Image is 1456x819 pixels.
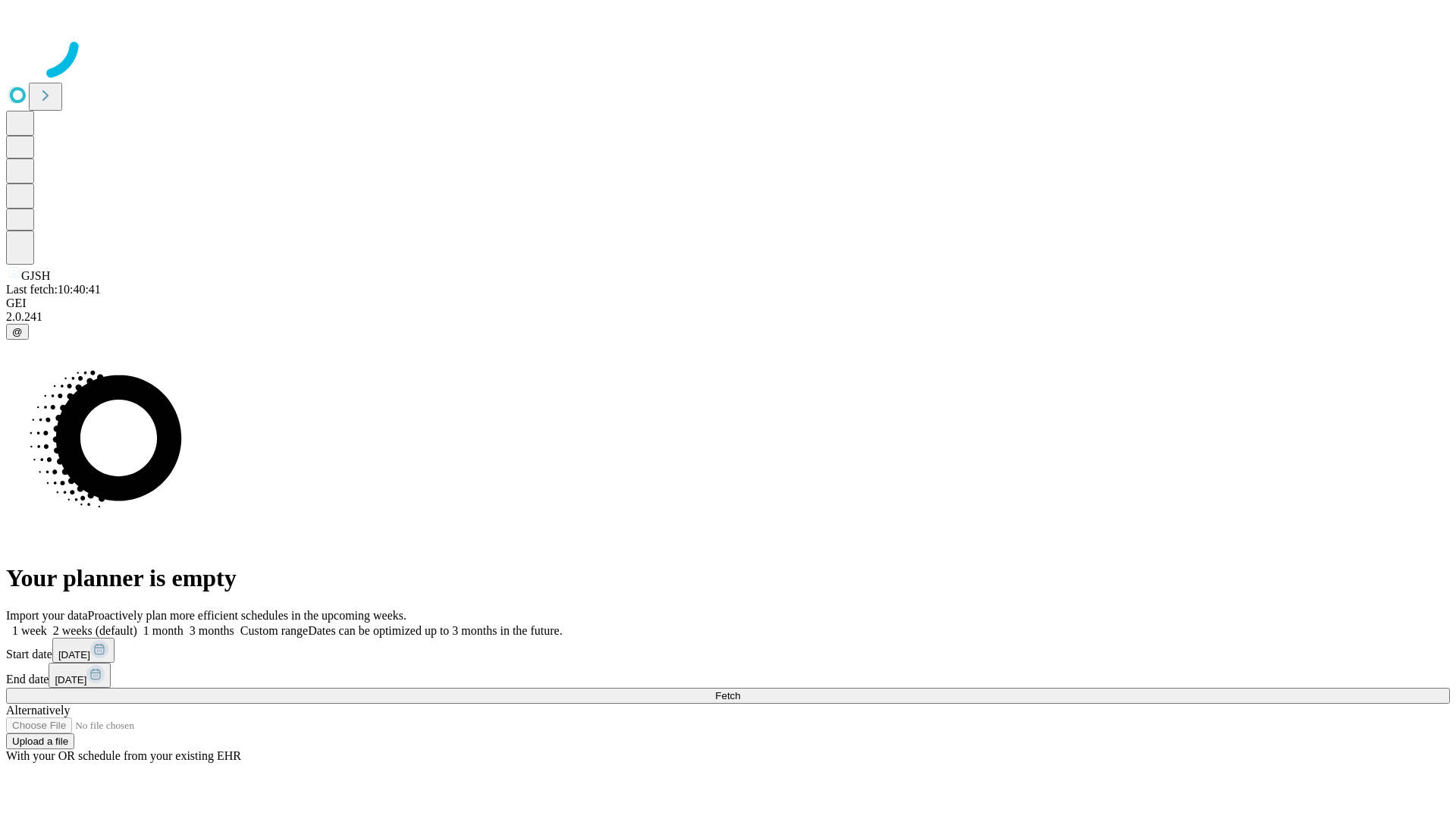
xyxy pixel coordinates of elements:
[6,704,70,717] span: Alternatively
[240,624,308,637] span: Custom range
[6,733,74,749] button: Upload a file
[12,624,47,637] span: 1 week
[49,663,111,688] button: [DATE]
[6,663,1450,688] div: End date
[58,649,90,661] span: [DATE]
[53,624,137,637] span: 2 weeks (default)
[6,749,241,762] span: With your OR schedule from your existing EHR
[6,638,1450,663] div: Start date
[715,690,740,701] span: Fetch
[6,688,1450,704] button: Fetch
[190,624,234,637] span: 3 months
[6,609,88,622] span: Import your data
[143,624,184,637] span: 1 month
[6,564,1450,592] h1: Your planner is empty
[52,638,115,663] button: [DATE]
[88,609,406,622] span: Proactively plan more efficient schedules in the upcoming weeks.
[6,310,1450,324] div: 2.0.241
[21,269,50,282] span: GJSH
[6,324,29,340] button: @
[12,326,23,337] span: @
[6,283,101,296] span: Last fetch: 10:40:41
[55,674,86,686] span: [DATE]
[308,624,562,637] span: Dates can be optimized up to 3 months in the future.
[6,297,1450,310] div: GEI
